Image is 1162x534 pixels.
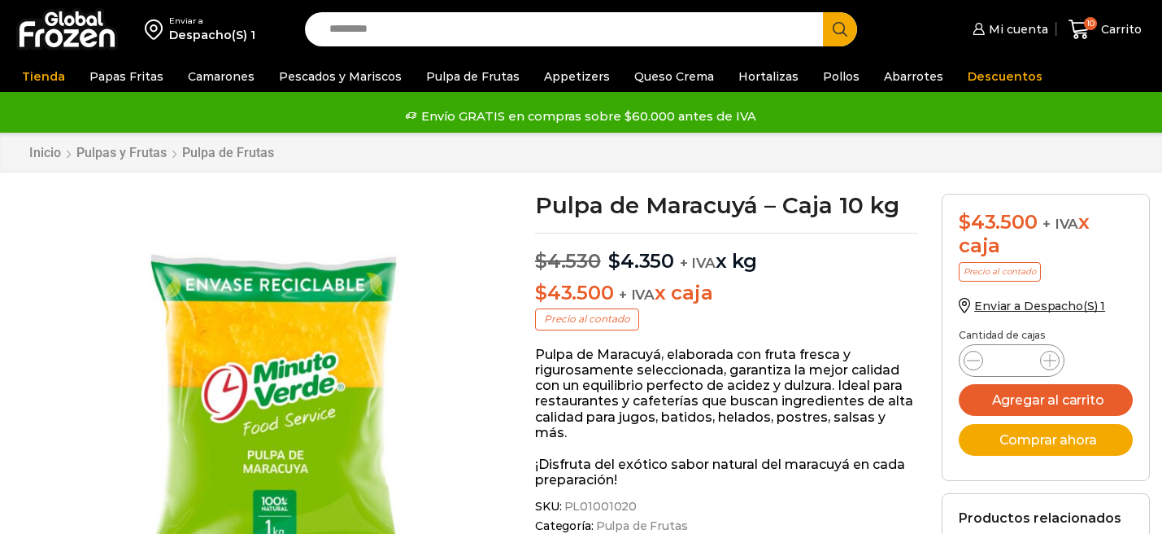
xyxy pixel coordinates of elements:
[968,13,1048,46] a: Mi cuenta
[169,27,255,43] div: Despacho(S) 1
[145,15,169,43] img: address-field-icon.svg
[959,330,1133,341] p: Cantidad de cajas
[562,500,638,514] span: PL01001020
[271,61,410,92] a: Pescados y Mariscos
[823,12,857,46] button: Search button
[81,61,172,92] a: Papas Fritas
[1084,17,1097,30] span: 10
[974,299,1105,313] span: Enviar a Despacho(S) 1
[535,249,601,273] bdi: 4.530
[626,61,722,92] a: Queso Crema
[1064,11,1146,49] a: 10 Carrito
[535,519,917,533] span: Categoría:
[536,61,618,92] a: Appetizers
[14,61,73,92] a: Tienda
[28,145,275,160] nav: Breadcrumb
[594,519,688,533] a: Pulpa de Frutas
[959,424,1133,456] button: Comprar ahora
[608,249,674,273] bdi: 4.350
[181,145,275,160] a: Pulpa de Frutas
[535,347,917,440] p: Pulpa de Maracuyá, elaborada con fruta fresca y rigurosamente seleccionada, garantiza la mejor ca...
[535,282,917,305] p: x caja
[1042,216,1078,232] span: + IVA
[28,145,62,160] a: Inicio
[985,21,1048,37] span: Mi cuenta
[535,281,613,304] bdi: 43.500
[535,249,547,273] span: $
[959,299,1105,313] a: Enviar a Despacho(S) 1
[680,255,716,271] span: + IVA
[535,194,917,217] h1: Pulpa de Maracuyá – Caja 10 kg
[960,61,1051,92] a: Descuentos
[815,61,868,92] a: Pollos
[76,145,168,160] a: Pulpas y Frutas
[959,510,1121,526] h2: Productos relacionados
[959,384,1133,416] button: Agregar al carrito
[535,309,639,330] p: Precio al contado
[535,233,917,274] p: x kg
[180,61,263,92] a: Camarones
[959,210,1037,234] bdi: 43.500
[959,262,1041,282] p: Precio al contado
[996,349,1027,372] input: Product quantity
[1097,21,1142,37] span: Carrito
[535,281,547,304] span: $
[535,457,917,488] p: ¡Disfruta del exótico sabor natural del maracuyá en cada preparación!
[876,61,951,92] a: Abarrotes
[619,287,655,303] span: + IVA
[959,211,1133,258] div: x caja
[730,61,807,92] a: Hortalizas
[418,61,528,92] a: Pulpa de Frutas
[535,500,917,514] span: SKU:
[608,249,620,273] span: $
[959,210,971,234] span: $
[169,15,255,27] div: Enviar a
